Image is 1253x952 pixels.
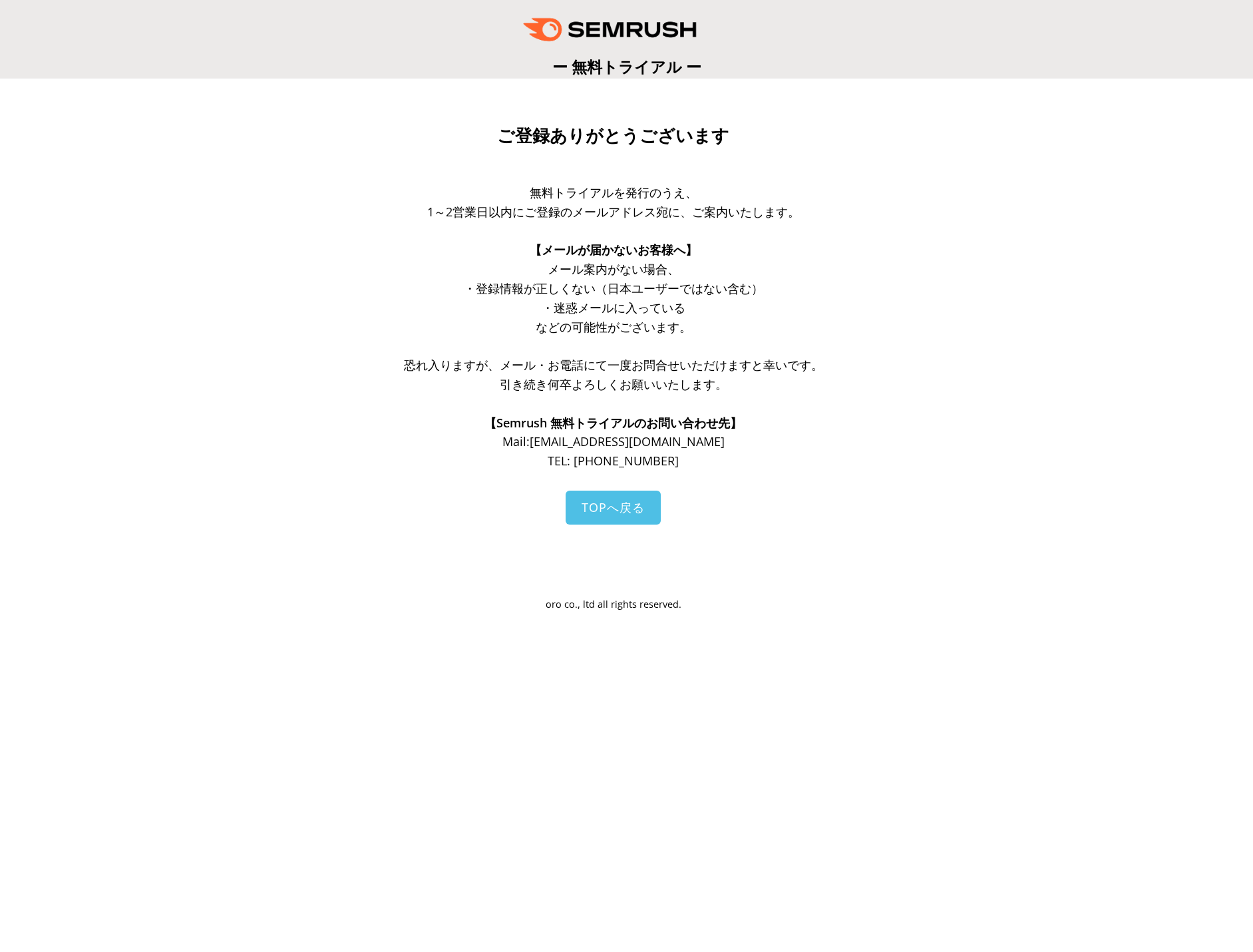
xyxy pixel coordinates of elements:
span: などの可能性がございます。 [536,319,691,335]
span: 【メールが届かないお客様へ】 [530,242,697,258]
span: ご登録ありがとうございます [497,126,729,146]
a: TOPへ戻る [566,491,661,525]
span: TOPへ戻る [582,499,645,515]
span: TEL: [PHONE_NUMBER] [548,453,679,469]
span: ・迷惑メールに入っている [542,300,685,316]
span: Mail: [EMAIL_ADDRESS][DOMAIN_NAME] [502,433,725,449]
span: 1～2営業日以内にご登録のメールアドレス宛に、ご案内いたします。 [427,204,800,220]
span: oro co., ltd all rights reserved. [546,598,681,610]
span: ー 無料トライアル ー [552,56,701,77]
span: メール案内がない場合、 [548,261,679,277]
span: ・登録情報が正しくない（日本ユーザーではない含む） [464,280,763,296]
span: 恐れ入りますが、メール・お電話にて一度お問合せいただけますと幸いです。 [404,357,823,373]
span: 引き続き何卒よろしくお願いいたします。 [500,376,727,392]
span: 【Semrush 無料トライアルのお問い合わせ先】 [484,415,742,431]
span: 無料トライアルを発行のうえ、 [530,184,697,200]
